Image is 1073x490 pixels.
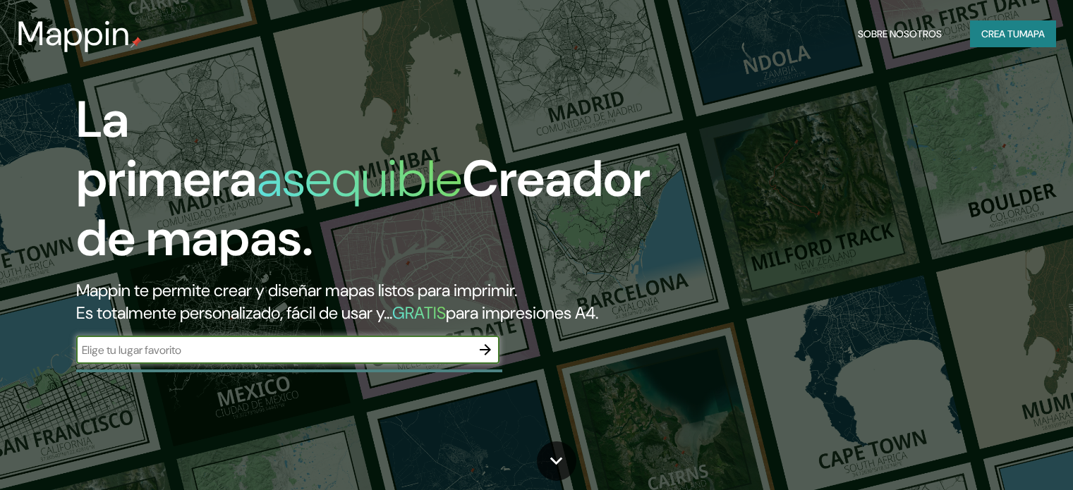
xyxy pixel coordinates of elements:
button: Crea tumapa [970,20,1056,47]
font: GRATIS [392,302,446,324]
font: Mappin [17,11,131,56]
font: Creador de mapas. [76,146,650,271]
font: asequible [257,146,462,212]
button: Sobre nosotros [852,20,947,47]
font: La primera [76,87,257,212]
font: mapa [1019,27,1045,40]
font: Sobre nosotros [858,27,942,40]
font: para impresiones A4. [446,302,598,324]
font: Mappin te permite crear y diseñar mapas listos para imprimir. [76,279,517,301]
img: pin de mapeo [131,37,142,48]
font: Es totalmente personalizado, fácil de usar y... [76,302,392,324]
font: Crea tu [981,27,1019,40]
input: Elige tu lugar favorito [76,342,471,358]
